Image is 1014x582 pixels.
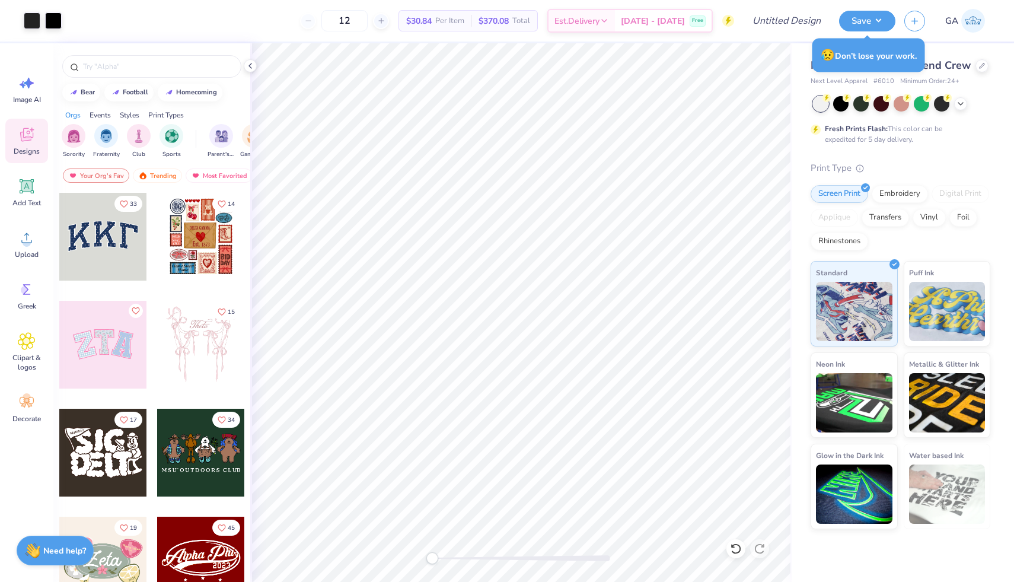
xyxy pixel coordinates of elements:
img: trending.gif [138,171,148,180]
span: 😥 [821,47,835,63]
input: – – [321,10,368,31]
div: filter for Sorority [62,124,85,159]
div: Most Favorited [186,168,253,183]
div: Print Types [148,110,184,120]
img: Glow in the Dark Ink [816,465,892,524]
div: Styles [120,110,139,120]
img: Sorority Image [67,129,81,143]
span: Next Level Apparel [811,77,868,87]
span: Parent's Weekend [208,150,235,159]
span: Total [512,15,530,27]
div: filter for Sports [160,124,183,159]
div: Screen Print [811,185,868,203]
button: bear [62,84,100,101]
a: GA [940,9,990,33]
button: football [104,84,154,101]
img: Standard [816,282,892,341]
span: Neon Ink [816,358,845,370]
div: bear [81,89,95,96]
span: Game Day [240,150,267,159]
span: Decorate [12,414,41,424]
span: $30.84 [406,15,432,27]
strong: Need help? [43,545,86,556]
img: trend_line.gif [164,89,174,96]
img: Water based Ink [909,465,986,524]
span: Upload [15,250,39,259]
span: 14 [228,201,235,207]
span: Metallic & Glitter Ink [909,358,979,370]
img: Parent's Weekend Image [215,129,228,143]
img: Neon Ink [816,373,892,432]
span: GA [945,14,958,28]
button: filter button [62,124,85,159]
span: 33 [130,201,137,207]
div: Trending [133,168,182,183]
button: Like [114,412,142,428]
span: Puff Ink [909,266,934,279]
span: Water based Ink [909,449,964,462]
span: 17 [130,417,137,423]
button: filter button [93,124,120,159]
button: filter button [160,124,183,159]
span: Standard [816,266,847,279]
button: homecoming [158,84,222,101]
button: Like [212,412,240,428]
div: filter for Game Day [240,124,267,159]
span: 15 [228,309,235,315]
img: Metallic & Glitter Ink [909,373,986,432]
div: Foil [949,209,977,227]
span: Club [132,150,145,159]
span: Add Text [12,198,41,208]
span: [DATE] - [DATE] [621,15,685,27]
div: Print Type [811,161,990,175]
img: most_fav.gif [191,171,200,180]
span: Sports [162,150,181,159]
span: Designs [14,147,40,156]
div: football [123,89,148,96]
span: 19 [130,525,137,531]
div: Rhinestones [811,233,868,250]
button: Like [212,196,240,212]
button: filter button [208,124,235,159]
div: Orgs [65,110,81,120]
button: filter button [127,124,151,159]
div: Don’t lose your work. [812,39,925,72]
span: Glow in the Dark Ink [816,449,884,462]
input: Untitled Design [743,9,830,33]
button: Like [212,304,240,320]
span: Sorority [63,150,85,159]
div: filter for Fraternity [93,124,120,159]
div: This color can be expedited for 5 day delivery. [825,123,971,145]
span: 45 [228,525,235,531]
span: Free [692,17,703,25]
span: Fraternity [93,150,120,159]
div: Your Org's Fav [63,168,129,183]
input: Try "Alpha" [82,61,234,72]
div: filter for Club [127,124,151,159]
span: 34 [228,417,235,423]
strong: Fresh Prints Flash: [825,124,888,133]
div: Digital Print [932,185,989,203]
span: Per Item [435,15,464,27]
img: Game Day Image [247,129,261,143]
img: Club Image [132,129,145,143]
div: Applique [811,209,858,227]
img: Sports Image [165,129,178,143]
button: Like [129,304,143,318]
span: Clipart & logos [7,353,46,372]
span: # 6010 [873,77,894,87]
img: trend_line.gif [111,89,120,96]
div: Events [90,110,111,120]
button: Like [212,520,240,536]
div: Vinyl [913,209,946,227]
img: Gianna Abbruzzese [961,9,985,33]
span: Greek [18,301,36,311]
img: most_fav.gif [68,171,78,180]
span: Est. Delivery [554,15,600,27]
button: Like [114,196,142,212]
span: Minimum Order: 24 + [900,77,959,87]
img: Fraternity Image [100,129,113,143]
div: Accessibility label [426,552,438,564]
div: Embroidery [872,185,928,203]
img: trend_line.gif [69,89,78,96]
